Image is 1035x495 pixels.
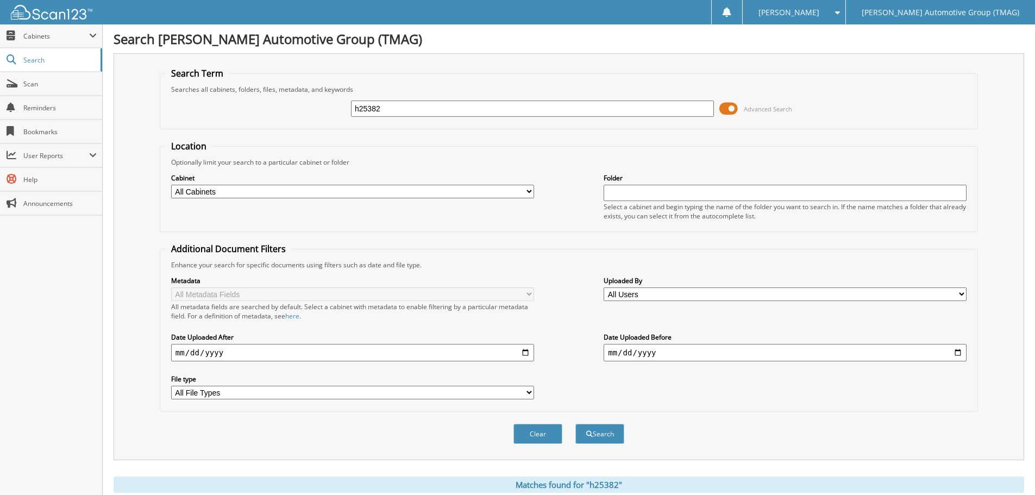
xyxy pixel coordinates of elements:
[114,477,1024,493] div: Matches found for "h25382"
[862,9,1019,16] span: [PERSON_NAME] Automotive Group (TMAG)
[575,424,624,444] button: Search
[114,30,1024,48] h1: Search [PERSON_NAME] Automotive Group (TMAG)
[166,158,972,167] div: Optionally limit your search to a particular cabinet or folder
[604,276,967,285] label: Uploaded By
[171,344,534,361] input: start
[23,151,89,160] span: User Reports
[744,105,792,113] span: Advanced Search
[604,333,967,342] label: Date Uploaded Before
[171,374,534,384] label: File type
[23,103,97,112] span: Reminders
[23,175,97,184] span: Help
[166,140,212,152] legend: Location
[23,127,97,136] span: Bookmarks
[171,333,534,342] label: Date Uploaded After
[23,79,97,89] span: Scan
[166,67,229,79] legend: Search Term
[166,243,291,255] legend: Additional Document Filters
[23,55,95,65] span: Search
[23,199,97,208] span: Announcements
[171,302,534,321] div: All metadata fields are searched by default. Select a cabinet with metadata to enable filtering b...
[166,260,972,270] div: Enhance your search for specific documents using filters such as date and file type.
[171,276,534,285] label: Metadata
[171,173,534,183] label: Cabinet
[166,85,972,94] div: Searches all cabinets, folders, files, metadata, and keywords
[604,202,967,221] div: Select a cabinet and begin typing the name of the folder you want to search in. If the name match...
[758,9,819,16] span: [PERSON_NAME]
[11,5,92,20] img: scan123-logo-white.svg
[604,344,967,361] input: end
[23,32,89,41] span: Cabinets
[285,311,299,321] a: here
[604,173,967,183] label: Folder
[513,424,562,444] button: Clear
